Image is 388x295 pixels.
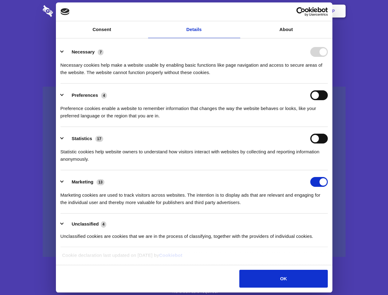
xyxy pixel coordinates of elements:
a: Contact [249,2,277,21]
a: Pricing [180,2,207,21]
img: logo [61,8,70,15]
button: Statistics (17) [61,134,107,144]
a: Details [148,21,240,38]
label: Necessary [72,49,95,54]
button: Marketing (13) [61,177,108,187]
img: logo-wordmark-white-trans-d4663122ce5f474addd5e946df7df03e33cb6a1c49d2221995e7729f52c070b2.svg [43,5,95,17]
a: Wistia video thumbnail [43,87,346,257]
div: Statistic cookies help website owners to understand how visitors interact with websites by collec... [61,144,328,163]
button: Unclassified (4) [61,220,110,228]
span: 7 [98,49,104,55]
div: Necessary cookies help make a website usable by enabling basic functions like page navigation and... [61,57,328,76]
div: Unclassified cookies are cookies that we are in the process of classifying, together with the pro... [61,228,328,240]
a: Usercentrics Cookiebot - opens in a new window [274,7,328,16]
label: Preferences [72,92,98,98]
span: 17 [95,136,103,142]
a: About [240,21,332,38]
span: 4 [101,221,107,227]
h1: Eliminate Slack Data Loss. [43,28,346,50]
h4: Auto-redaction of sensitive data, encrypted data sharing and self-destructing private chats. Shar... [43,56,346,76]
div: Marketing cookies are used to track visitors across websites. The intention is to display ads tha... [61,187,328,206]
span: 13 [96,179,104,185]
a: Consent [56,21,148,38]
div: Preference cookies enable a website to remember information that changes the way the website beha... [61,100,328,120]
button: OK [239,270,327,288]
label: Marketing [72,179,93,184]
iframe: Drift Widget Chat Controller [357,264,381,288]
button: Preferences (4) [61,90,111,100]
button: Necessary (7) [61,47,108,57]
div: Cookie declaration last updated on [DATE] by [57,252,331,264]
span: 4 [101,92,107,99]
a: Login [279,2,305,21]
a: Cookiebot [159,253,182,258]
label: Statistics [72,136,92,141]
